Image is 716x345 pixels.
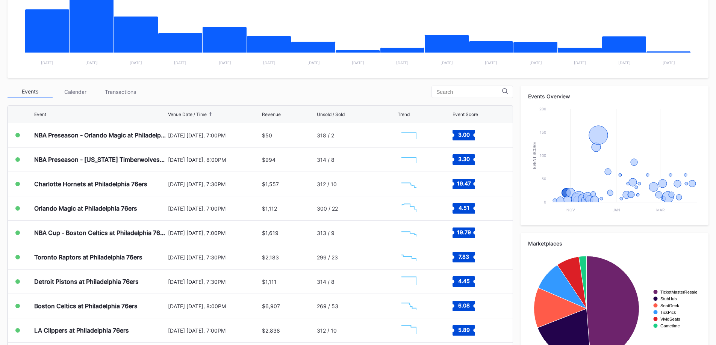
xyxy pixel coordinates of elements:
div: $1,112 [262,205,277,212]
svg: Chart title [398,297,420,315]
text: Mar [656,208,665,212]
text: [DATE] [174,60,186,65]
div: Venue Date / Time [168,111,207,117]
div: [DATE] [DATE], 7:00PM [168,132,260,139]
div: Charlotte Hornets at Philadelphia 76ers [34,180,147,188]
div: Revenue [262,111,281,117]
div: Trend [398,111,410,117]
text: [DATE] [352,60,364,65]
div: $2,183 [262,254,279,261]
div: Event [34,111,46,117]
div: $1,111 [262,279,277,285]
text: [DATE] [219,60,231,65]
div: 312 / 10 [317,327,337,334]
text: [DATE] [618,60,631,65]
svg: Chart title [398,175,420,193]
text: VividSeats [660,317,680,321]
text: 0 [544,200,546,204]
text: [DATE] [440,60,453,65]
svg: Chart title [398,223,420,242]
svg: Chart title [528,105,701,218]
div: Transactions [98,86,143,98]
text: 3.30 [458,156,469,162]
text: 50 [542,176,546,181]
div: Events [8,86,53,98]
text: StubHub [660,297,677,301]
text: 19.79 [457,229,471,235]
text: [DATE] [41,60,53,65]
text: 19.47 [457,180,471,187]
text: [DATE] [85,60,98,65]
svg: Chart title [398,248,420,267]
div: Marketplaces [528,240,701,247]
text: Jan [613,208,620,212]
div: $1,557 [262,181,279,187]
svg: Chart title [398,126,420,145]
div: 313 / 9 [317,230,335,236]
text: [DATE] [530,60,542,65]
div: Calendar [53,86,98,98]
text: Nov [566,208,575,212]
div: $1,619 [262,230,279,236]
div: 269 / 53 [317,303,338,309]
text: TicketMasterResale [660,290,697,294]
text: 5.89 [458,327,469,333]
div: 318 / 2 [317,132,334,139]
text: [DATE] [307,60,320,65]
text: [DATE] [130,60,142,65]
text: Gametime [660,324,680,328]
text: 100 [540,153,546,158]
div: 300 / 22 [317,205,338,212]
div: $6,907 [262,303,280,309]
div: [DATE] [DATE], 7:00PM [168,230,260,236]
div: [DATE] [DATE], 7:30PM [168,181,260,187]
svg: Chart title [398,272,420,291]
text: [DATE] [263,60,276,65]
div: 299 / 23 [317,254,338,261]
div: $50 [262,132,272,139]
text: SeatGeek [660,303,679,308]
div: NBA Preseason - Orlando Magic at Philadelphia 76ers [34,131,166,139]
div: $994 [262,157,276,163]
div: LA Clippers at Philadelphia 76ers [34,327,129,334]
div: [DATE] [DATE], 7:00PM [168,327,260,334]
div: NBA Preseason - [US_STATE] Timberwolves at Philadelphia 76ers [34,156,166,163]
text: 6.08 [458,302,469,309]
svg: Chart title [398,150,420,169]
div: [DATE] [DATE], 7:30PM [168,279,260,285]
svg: Chart title [398,199,420,218]
div: [DATE] [DATE], 8:00PM [168,303,260,309]
text: [DATE] [396,60,409,65]
div: Toronto Raptors at Philadelphia 76ers [34,253,142,261]
div: Unsold / Sold [317,111,345,117]
div: $2,838 [262,327,280,334]
div: 314 / 8 [317,157,335,163]
div: [DATE] [DATE], 7:30PM [168,254,260,261]
div: [DATE] [DATE], 7:00PM [168,205,260,212]
div: 312 / 10 [317,181,337,187]
text: 7.83 [459,253,469,260]
text: 3.00 [458,131,469,138]
text: [DATE] [485,60,497,65]
text: [DATE] [663,60,675,65]
text: Event Score [533,142,537,169]
svg: Chart title [398,321,420,340]
div: [DATE] [DATE], 8:00PM [168,157,260,163]
div: Orlando Magic at Philadelphia 76ers [34,205,137,212]
div: Detroit Pistons at Philadelphia 76ers [34,278,139,285]
text: TickPick [660,310,676,315]
div: 314 / 8 [317,279,335,285]
div: Boston Celtics at Philadelphia 76ers [34,302,138,310]
text: 4.45 [458,278,469,284]
input: Search [436,89,502,95]
div: NBA Cup - Boston Celtics at Philadelphia 76ers [34,229,166,237]
text: [DATE] [574,60,586,65]
text: 4.51 [458,205,469,211]
text: 150 [540,130,546,134]
div: Event Score [453,111,478,117]
div: Events Overview [528,93,701,99]
text: 200 [539,107,546,111]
